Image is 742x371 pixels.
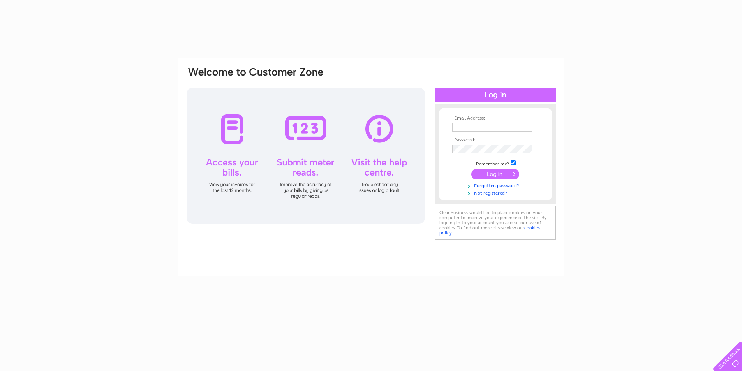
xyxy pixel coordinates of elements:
[452,189,541,196] a: Not registered?
[450,159,541,167] td: Remember me?
[450,116,541,121] th: Email Address:
[452,181,541,189] a: Forgotten password?
[450,137,541,143] th: Password:
[439,225,540,236] a: cookies policy
[471,169,519,179] input: Submit
[435,206,556,240] div: Clear Business would like to place cookies on your computer to improve your experience of the sit...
